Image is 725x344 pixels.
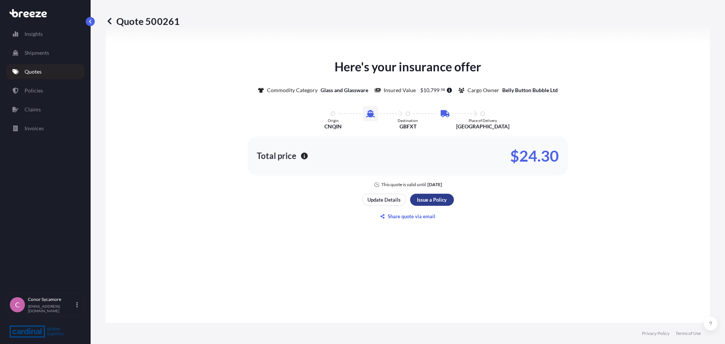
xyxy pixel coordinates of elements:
[430,88,440,93] span: 799
[25,49,49,57] p: Shipments
[362,194,406,206] button: Update Details
[25,30,43,38] p: Insights
[502,86,558,94] p: Belly Button Bubble Ltd
[429,88,430,93] span: ,
[6,26,84,42] a: Insights
[467,86,499,94] p: Cargo Owner
[423,88,429,93] span: 10
[362,210,454,222] button: Share quote via email
[676,330,701,336] a: Terms of Use
[400,123,416,130] p: GBFXT
[28,304,75,313] p: [EMAIL_ADDRESS][DOMAIN_NAME]
[6,121,84,136] a: Invoices
[25,125,44,132] p: Invoices
[6,102,84,117] a: Claims
[267,86,318,94] p: Commodity Category
[417,196,447,204] p: Issue a Policy
[456,123,509,130] p: [GEOGRAPHIC_DATA]
[25,87,43,94] p: Policies
[257,152,296,160] p: Total price
[388,213,435,220] p: Share quote via email
[381,182,426,188] p: This quote is valid until
[321,86,368,94] p: Glass and Glassware
[15,301,20,309] span: C
[398,118,418,123] p: Destination
[335,58,481,76] p: Here's your insurance offer
[440,88,441,91] span: .
[410,194,454,206] button: Issue a Policy
[28,296,75,302] p: Conor Sycamore
[367,196,401,204] p: Update Details
[324,123,342,130] p: CNQIN
[25,106,41,113] p: Claims
[328,118,339,123] p: Origin
[510,150,559,162] p: $24.30
[6,45,84,60] a: Shipments
[469,118,497,123] p: Place of Delivery
[642,330,669,336] a: Privacy Policy
[25,68,42,76] p: Quotes
[441,88,445,91] span: 98
[9,325,64,338] img: organization-logo
[427,182,442,188] p: [DATE]
[420,88,423,93] span: $
[106,15,180,27] p: Quote 500261
[6,64,84,79] a: Quotes
[384,86,416,94] p: Insured Value
[6,83,84,98] a: Policies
